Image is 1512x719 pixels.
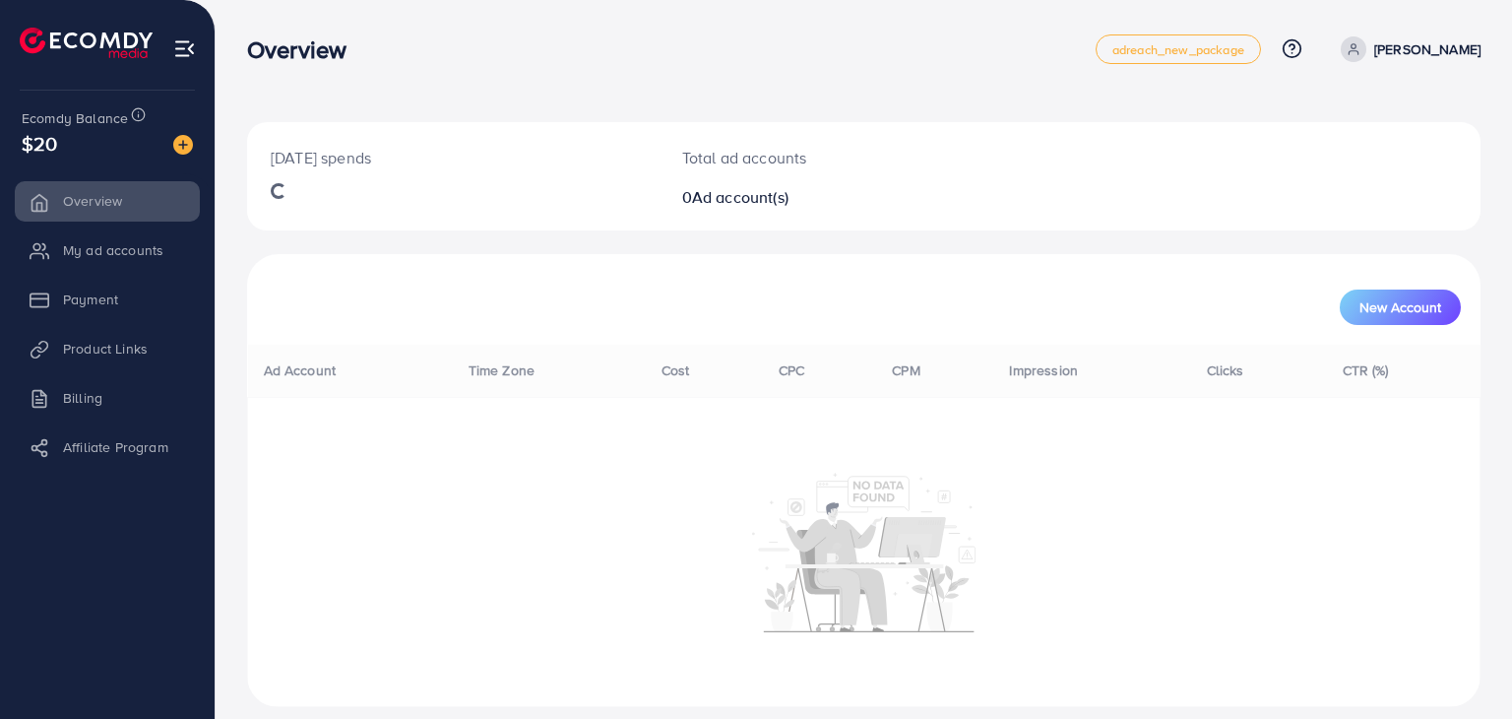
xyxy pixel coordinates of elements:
[271,146,635,169] p: [DATE] spends
[1096,34,1261,64] a: adreach_new_package
[173,37,196,60] img: menu
[22,129,57,158] span: $20
[247,35,362,64] h3: Overview
[682,188,943,207] h2: 0
[173,135,193,155] img: image
[1112,43,1244,56] span: adreach_new_package
[1374,37,1480,61] p: [PERSON_NAME]
[1359,300,1441,314] span: New Account
[20,28,153,58] img: logo
[682,146,943,169] p: Total ad accounts
[22,108,128,128] span: Ecomdy Balance
[692,186,788,208] span: Ad account(s)
[1333,36,1480,62] a: [PERSON_NAME]
[1340,290,1461,325] button: New Account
